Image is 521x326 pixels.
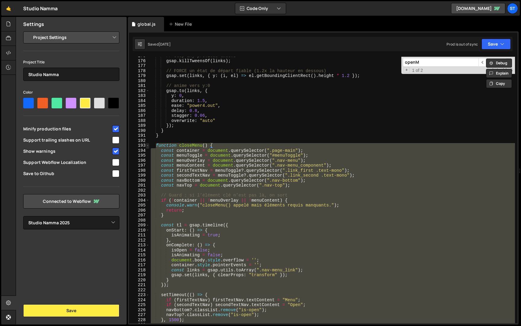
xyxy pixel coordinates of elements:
div: 180 [129,78,150,84]
div: 212 [129,238,150,243]
div: 177 [129,63,150,69]
div: 214 [129,248,150,253]
div: 225 [129,302,150,308]
div: 217 [129,263,150,268]
div: 183 [129,93,150,98]
div: 192 [129,138,150,143]
div: 197 [129,163,150,168]
div: 178 [129,69,150,74]
label: Color [23,89,33,95]
div: 210 [129,228,150,233]
button: Debug [486,59,512,68]
div: 213 [129,243,150,248]
div: global.js [137,21,156,27]
button: Save [23,304,119,317]
div: 189 [129,123,150,128]
div: 227 [129,312,150,318]
div: 209 [129,223,150,228]
div: 208 [129,218,150,223]
div: 219 [129,273,150,278]
span: Show warnings [23,148,111,154]
div: 222 [129,288,150,293]
div: 188 [129,118,150,123]
div: 193 [129,143,150,148]
div: 196 [129,158,150,163]
button: Explain [486,69,512,78]
span: ​ [478,58,487,67]
div: 218 [129,268,150,273]
div: New File [169,21,194,27]
span: 1 of 2 [410,68,425,73]
div: 186 [129,108,150,113]
div: 176 [129,59,150,64]
div: 202 [129,188,150,193]
div: Saved [148,42,171,47]
a: 🤙 [1,1,16,16]
div: 215 [129,253,150,258]
div: 182 [129,88,150,94]
div: 185 [129,103,150,108]
span: Minify production files [23,126,111,132]
button: Copy [486,79,512,88]
div: Studio Namma [23,5,58,12]
div: 191 [129,133,150,138]
div: 181 [129,83,150,88]
div: 204 [129,198,150,203]
div: 206 [129,208,150,213]
span: Support trailing slashes on URL [23,137,111,143]
div: 223 [129,292,150,298]
div: [DATE] [159,42,171,47]
div: 199 [129,173,150,178]
button: Code Only [235,3,286,14]
div: 228 [129,318,150,323]
div: 216 [129,258,150,263]
div: 205 [129,203,150,208]
div: 221 [129,283,150,288]
div: 200 [129,178,150,183]
input: Search for [403,58,478,67]
div: 179 [129,73,150,78]
button: Save [482,39,511,50]
div: 211 [129,233,150,238]
div: 226 [129,308,150,313]
span: Toggle Replace mode [403,67,410,73]
div: 195 [129,153,150,158]
input: Project name [23,68,119,81]
div: Prod is out of sync [447,42,478,47]
div: 224 [129,298,150,303]
div: 187 [129,113,150,118]
span: Support Webflow Localization [23,159,111,165]
div: 184 [129,98,150,104]
a: [DOMAIN_NAME] [451,3,505,14]
span: Save to Github [23,171,111,177]
div: 198 [129,168,150,173]
div: 190 [129,128,150,133]
div: 203 [129,193,150,198]
div: 207 [129,213,150,218]
a: St [507,3,518,14]
label: Project Title [23,59,45,65]
div: 220 [129,278,150,283]
h2: Settings [23,21,44,27]
div: 194 [129,148,150,153]
div: 201 [129,183,150,188]
a: Connected to Webflow [23,194,119,209]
